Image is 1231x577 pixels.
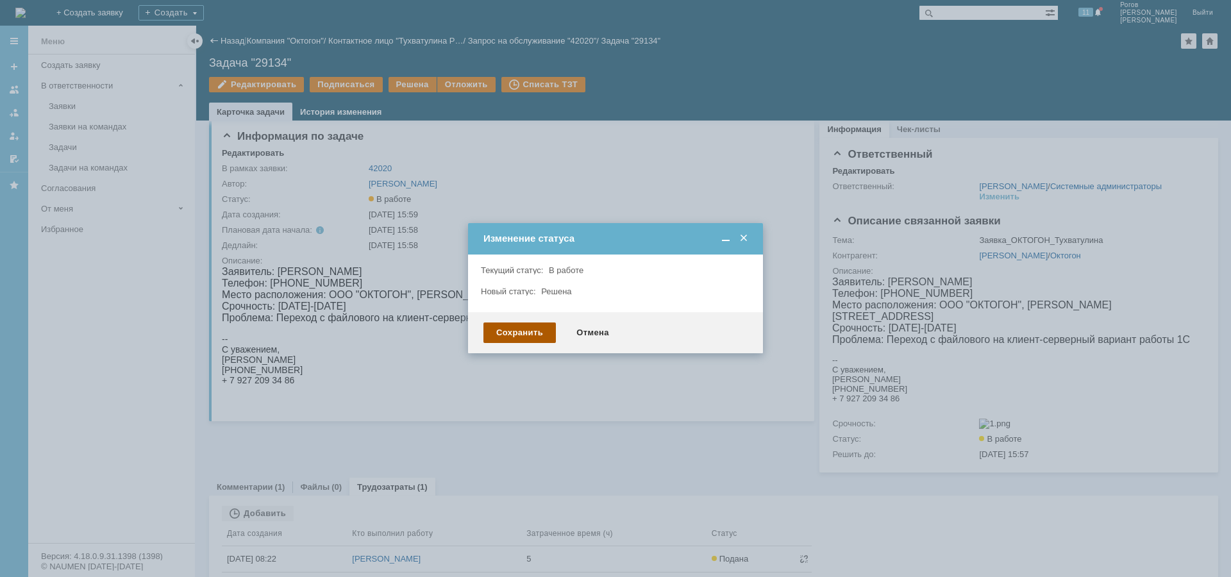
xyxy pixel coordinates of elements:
[483,233,750,244] div: Изменение статуса
[737,233,750,244] span: Закрыть
[481,287,536,296] label: Новый статус:
[719,233,732,244] span: Свернуть (Ctrl + M)
[549,265,583,275] span: В работе
[481,265,543,275] label: Текущий статус:
[541,287,571,296] span: Решена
